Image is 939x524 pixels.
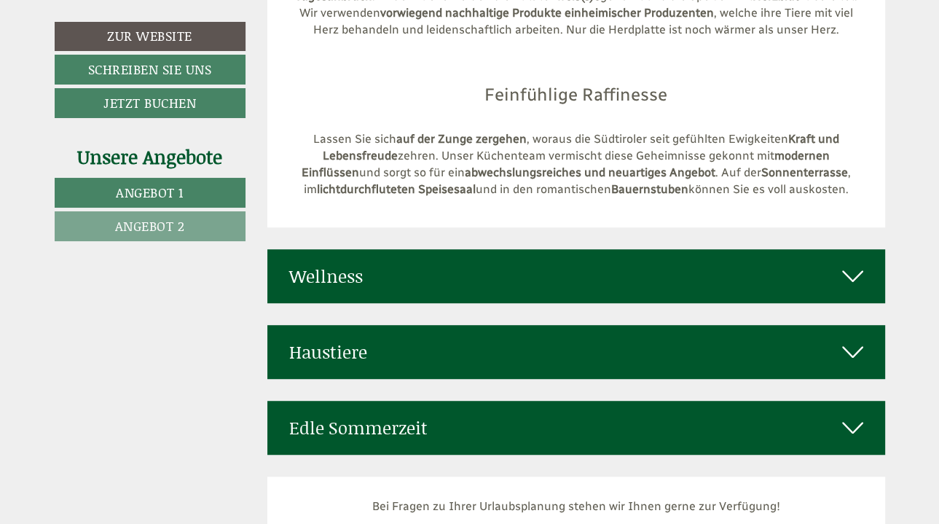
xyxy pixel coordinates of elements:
[302,149,830,179] strong: modernen Einflüssen
[465,165,715,179] strong: abwechslungsreiches und neuartiges Angebot
[55,22,245,51] a: Zur Website
[289,131,863,198] p: Lassen Sie sich , woraus die Südtiroler seit gefühlten Ewigkeiten zehren. Unser Küchenteam vermis...
[317,182,476,196] strong: lichtdurchfluteten Speisesaal
[116,183,184,202] span: Angebot 1
[289,498,863,515] p: Bei Fragen zu Ihrer Urlaubsplanung stehen wir Ihnen gerne zur Verfügung!
[55,55,245,85] a: Schreiben Sie uns
[563,45,589,71] img: image
[611,182,688,196] strong: Bauernstuben
[115,216,185,235] span: Angebot 2
[761,165,848,179] strong: Sonnenterrasse
[267,401,885,455] div: Edle Sommerzeit
[55,88,245,118] a: Jetzt buchen
[267,325,885,379] div: Haustiere
[289,85,863,124] h3: Feinfühlige Raffinesse
[55,144,245,171] div: Unsere Angebote
[267,249,885,303] div: Wellness
[396,132,527,146] strong: auf der Zunge zergehen
[380,6,714,20] strong: vorwiegend nachhaltige Produkte einheimischer Produzenten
